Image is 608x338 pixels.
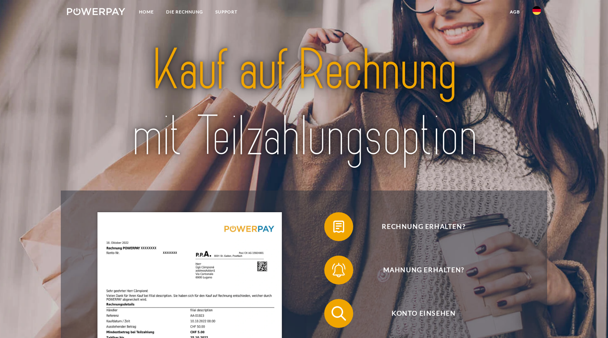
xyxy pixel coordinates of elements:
[335,299,512,328] span: Konto einsehen
[532,6,541,15] img: de
[209,5,244,18] a: SUPPORT
[67,8,125,15] img: logo-powerpay-white.svg
[330,261,348,279] img: qb_bell.svg
[330,304,348,322] img: qb_search.svg
[335,212,512,241] span: Rechnung erhalten?
[330,218,348,236] img: qb_bill.svg
[324,212,512,241] button: Rechnung erhalten?
[324,299,512,328] button: Konto einsehen
[504,5,526,18] a: agb
[160,5,209,18] a: DIE RECHNUNG
[133,5,160,18] a: Home
[90,34,518,173] img: title-powerpay_de.svg
[324,256,512,284] button: Mahnung erhalten?
[335,256,512,284] span: Mahnung erhalten?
